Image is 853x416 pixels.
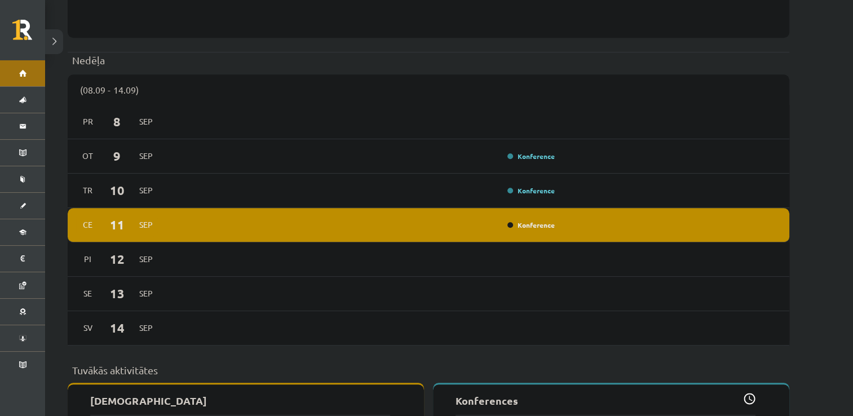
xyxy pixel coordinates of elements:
[134,319,158,337] span: Sep
[134,147,158,165] span: Sep
[507,186,555,195] a: Konference
[76,250,100,268] span: Pi
[100,181,135,200] span: 10
[76,285,100,302] span: Se
[68,74,789,105] div: (08.09 - 14.09)
[134,285,158,302] span: Sep
[134,113,158,130] span: Sep
[76,319,100,337] span: Sv
[100,318,135,337] span: 14
[100,215,135,234] span: 11
[76,113,100,130] span: Pr
[100,112,135,131] span: 8
[90,393,390,408] p: [DEMOGRAPHIC_DATA]
[76,147,100,165] span: Ot
[134,216,158,233] span: Sep
[134,250,158,268] span: Sep
[72,52,785,68] p: Nedēļa
[507,220,555,229] a: Konference
[456,393,755,408] p: Konferences
[72,362,785,378] p: Tuvākās aktivitātes
[76,216,100,233] span: Ce
[100,284,135,303] span: 13
[507,152,555,161] a: Konference
[76,182,100,199] span: Tr
[100,250,135,268] span: 12
[12,20,45,48] a: Rīgas 1. Tālmācības vidusskola
[100,147,135,165] span: 9
[134,182,158,199] span: Sep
